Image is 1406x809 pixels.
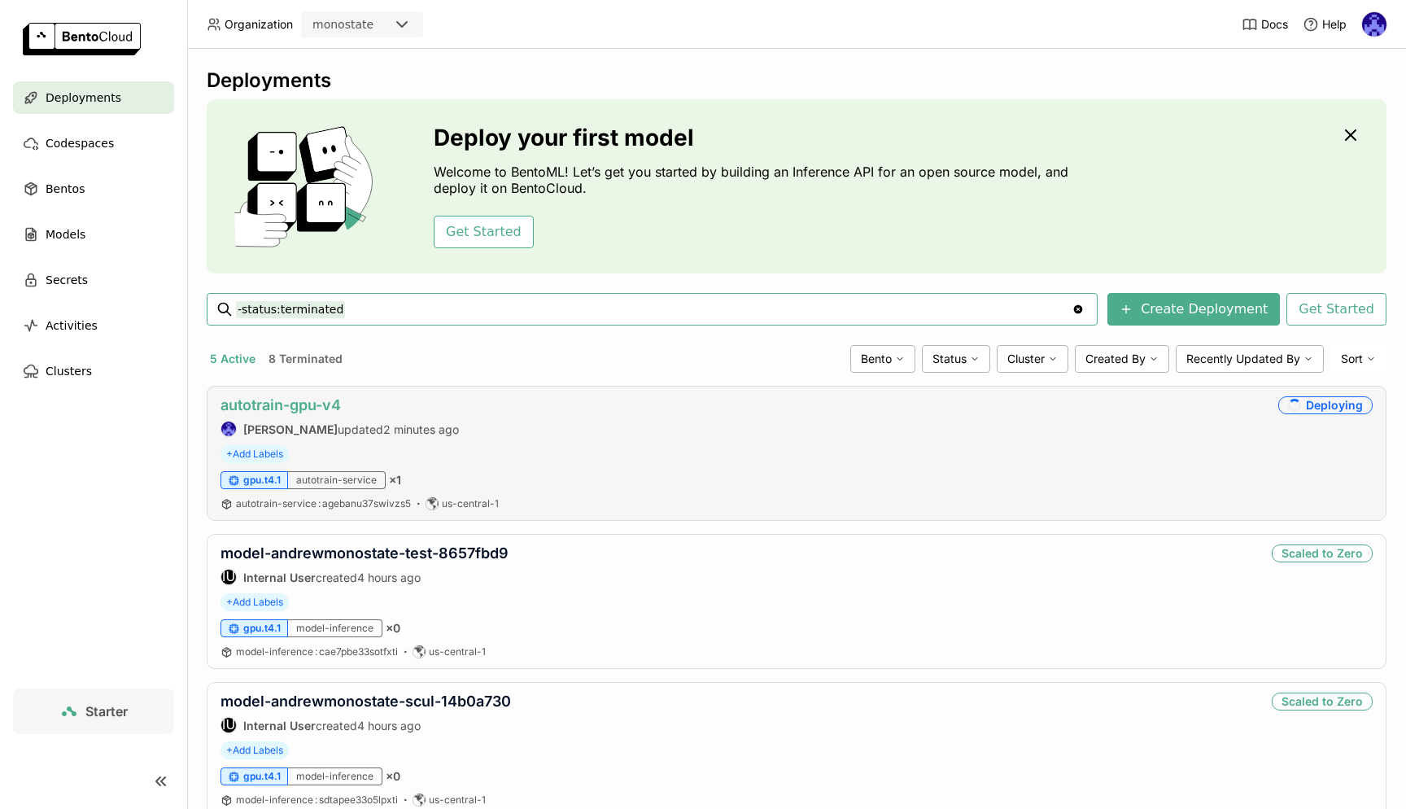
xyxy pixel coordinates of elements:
span: Models [46,225,85,244]
span: +Add Labels [221,741,289,759]
a: Starter [13,689,174,734]
div: Internal User [221,717,237,733]
span: gpu.t4.1 [243,474,281,487]
span: Codespaces [46,133,114,153]
span: × 1 [389,473,401,488]
svg: Clear value [1072,303,1085,316]
img: Andrew correa [221,422,236,436]
a: Bentos [13,173,174,205]
div: IU [221,570,236,584]
span: Bentos [46,179,85,199]
a: Clusters [13,355,174,387]
span: Created By [1085,352,1146,366]
div: Deployments [207,68,1386,93]
span: gpu.t4.1 [243,622,281,635]
span: model-inference cae7pbe33sotfxti [236,645,398,658]
input: Selected monostate. [375,17,377,33]
button: 8 Terminated [265,348,346,370]
span: 4 hours ago [357,571,421,584]
span: × 0 [386,769,400,784]
div: Status [922,345,990,373]
span: Bento [861,352,892,366]
span: Starter [85,703,128,719]
span: Help [1322,17,1347,32]
a: model-andrewmonostate-scul-14b0a730 [221,693,511,710]
div: Created By [1075,345,1169,373]
span: Secrets [46,270,88,290]
span: gpu.t4.1 [243,770,281,783]
h3: Deploy your first model [434,125,1076,151]
div: IU [221,718,236,732]
p: Welcome to BentoML! Let’s get you started by building an Inference API for an open source model, ... [434,164,1076,196]
img: Andrew correa [1362,12,1386,37]
a: model-andrewmonostate-test-8657fbd9 [221,544,509,562]
span: 2 minutes ago [383,422,459,436]
div: Cluster [997,345,1068,373]
a: model-inference:sdtapee33o5lpxti [236,794,398,807]
a: Deployments [13,81,174,114]
span: us-central-1 [429,645,486,658]
span: × 0 [386,621,400,636]
div: model-inference [288,619,382,637]
div: autotrain-service [288,471,386,489]
span: Recently Updated By [1186,352,1300,366]
div: model-inference [288,767,382,785]
button: Get Started [1286,293,1386,326]
strong: Internal User [243,571,316,584]
span: model-inference sdtapee33o5lpxti [236,794,398,806]
span: Status [932,352,967,366]
div: Deploying [1278,396,1373,414]
div: Sort [1330,345,1386,373]
span: : [318,497,321,509]
a: Activities [13,309,174,342]
span: 4 hours ago [357,719,421,732]
span: us-central-1 [429,794,486,807]
a: Codespaces [13,127,174,160]
span: +Add Labels [221,593,289,611]
span: Docs [1261,17,1288,32]
input: Search [236,296,1072,322]
a: model-inference:cae7pbe33sotfxti [236,645,398,658]
button: Create Deployment [1107,293,1280,326]
span: Clusters [46,361,92,381]
div: Scaled to Zero [1272,544,1373,562]
a: Docs [1242,16,1288,33]
span: Activities [46,316,98,335]
div: Internal User [221,569,237,585]
i: loading [1286,396,1304,415]
span: Sort [1341,352,1363,366]
a: autotrain-gpu-v4 [221,396,341,413]
button: 5 Active [207,348,259,370]
span: us-central-1 [442,497,499,510]
div: updated [221,421,459,437]
div: created [221,569,509,585]
strong: [PERSON_NAME] [243,422,338,436]
div: created [221,717,511,733]
span: : [315,645,317,658]
span: Deployments [46,88,121,107]
span: : [315,794,317,806]
img: cover onboarding [220,125,395,247]
span: Organization [225,17,293,32]
div: Recently Updated By [1176,345,1324,373]
div: Bento [850,345,915,373]
div: monostate [312,16,373,33]
strong: Internal User [243,719,316,732]
span: Cluster [1007,352,1045,366]
span: autotrain-service agebanu37swivzs5 [236,497,411,509]
a: Models [13,218,174,251]
a: Secrets [13,264,174,296]
div: Help [1303,16,1347,33]
img: logo [23,23,141,55]
button: Get Started [434,216,534,248]
span: +Add Labels [221,445,289,463]
a: autotrain-service:agebanu37swivzs5 [236,497,411,510]
div: Scaled to Zero [1272,693,1373,711]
